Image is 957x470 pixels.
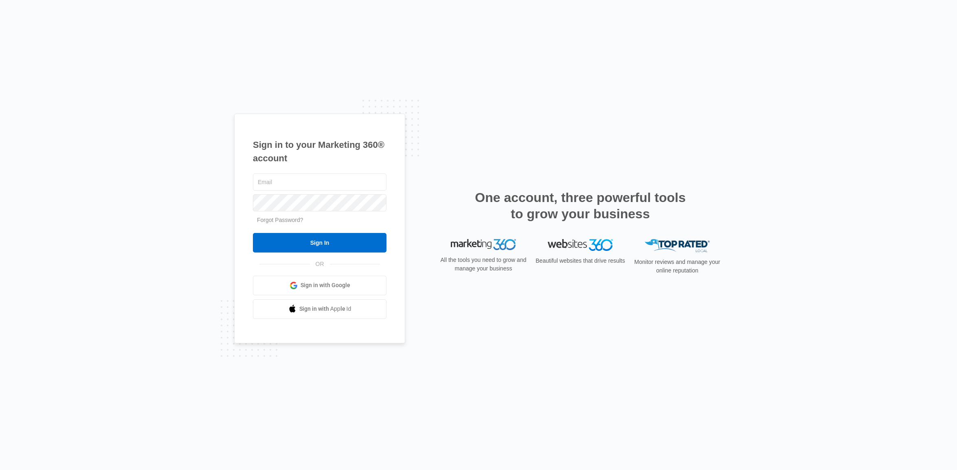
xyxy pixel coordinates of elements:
[438,256,529,273] p: All the tools you need to grow and manage your business
[451,239,516,250] img: Marketing 360
[253,174,386,191] input: Email
[253,233,386,253] input: Sign In
[257,217,303,223] a: Forgot Password?
[253,299,386,319] a: Sign in with Apple Id
[535,257,626,265] p: Beautiful websites that drive results
[253,138,386,165] h1: Sign in to your Marketing 360® account
[632,258,723,275] p: Monitor reviews and manage your online reputation
[310,260,330,268] span: OR
[301,281,350,290] span: Sign in with Google
[299,305,351,313] span: Sign in with Apple Id
[253,276,386,295] a: Sign in with Google
[472,189,688,222] h2: One account, three powerful tools to grow your business
[645,239,710,253] img: Top Rated Local
[548,239,613,251] img: Websites 360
